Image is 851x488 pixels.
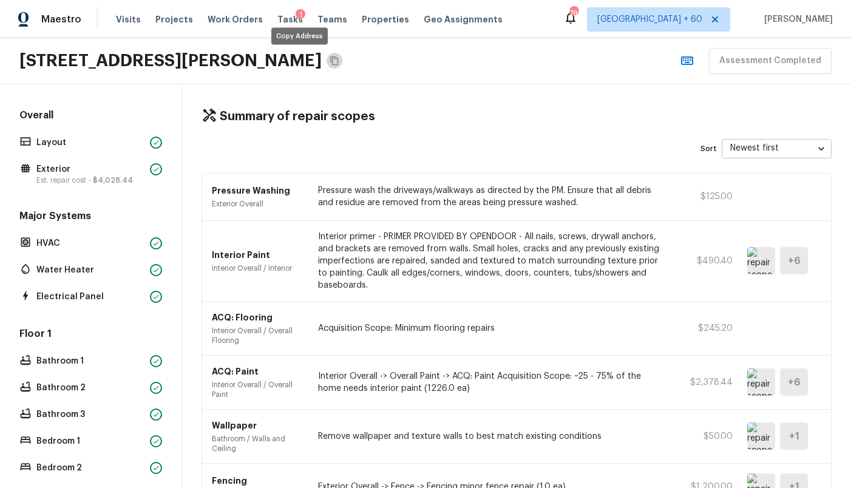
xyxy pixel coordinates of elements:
[678,255,733,267] p: $490.40
[212,311,303,324] p: ACQ: Flooring
[19,50,322,72] h2: [STREET_ADDRESS][PERSON_NAME]
[759,13,833,25] span: [PERSON_NAME]
[678,430,733,442] p: $50.00
[17,109,164,124] h5: Overall
[36,237,145,249] p: HVAC
[789,430,799,443] h5: + 1
[36,175,145,185] p: Est. repair cost -
[36,462,145,474] p: Bedroom 2
[747,422,775,450] img: repair scope asset
[36,435,145,447] p: Bedroom 1
[327,53,342,69] button: Copy Address
[747,247,775,274] img: repair scope asset
[36,382,145,394] p: Bathroom 2
[17,209,164,225] h5: Major Systems
[116,13,141,25] span: Visits
[318,322,663,334] p: Acquisition Scope: Minimum flooring repairs
[212,475,303,487] p: Fencing
[36,291,145,303] p: Electrical Panel
[212,249,303,261] p: Interior Paint
[212,263,303,273] p: Interior Overall / Interior
[722,132,832,164] div: Newest first
[212,365,303,378] p: ACQ: Paint
[788,376,801,389] h5: + 6
[424,13,503,25] span: Geo Assignments
[678,376,733,388] p: $2,378.44
[318,185,663,209] p: Pressure wash the driveways/walkways as directed by the PM. Ensure that all debris and residue ar...
[212,419,303,432] p: Wallpaper
[212,380,303,399] p: Interior Overall / Overall Paint
[271,28,328,45] div: Copy Address
[36,163,145,175] p: Exterior
[788,254,801,268] h5: + 6
[277,15,303,24] span: Tasks
[17,327,164,343] h5: Floor 1
[212,434,303,453] p: Bathroom / Walls and Ceiling
[569,7,578,19] div: 798
[36,264,145,276] p: Water Heater
[212,326,303,345] p: Interior Overall / Overall Flooring
[362,13,409,25] span: Properties
[318,370,663,395] p: Interior Overall -> Overall Paint -> ACQ: Paint Acquisition Scope: ~25 - 75% of the home needs in...
[155,13,193,25] span: Projects
[36,355,145,367] p: Bathroom 1
[747,368,775,396] img: repair scope asset
[212,199,303,209] p: Exterior Overall
[678,322,733,334] p: $245.20
[36,408,145,421] p: Bathroom 3
[318,430,663,442] p: Remove wallpaper and texture walls to best match existing conditions
[317,13,347,25] span: Teams
[208,13,263,25] span: Work Orders
[678,191,733,203] p: $125.00
[93,177,133,184] span: $4,028.44
[296,9,305,21] div: 1
[700,144,717,154] p: Sort
[597,13,702,25] span: [GEOGRAPHIC_DATA] + 60
[220,109,375,124] h4: Summary of repair scopes
[318,231,663,291] p: Interior primer - PRIMER PROVIDED BY OPENDOOR - All nails, screws, drywall anchors, and brackets ...
[212,185,303,197] p: Pressure Washing
[41,13,81,25] span: Maestro
[36,137,145,149] p: Layout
